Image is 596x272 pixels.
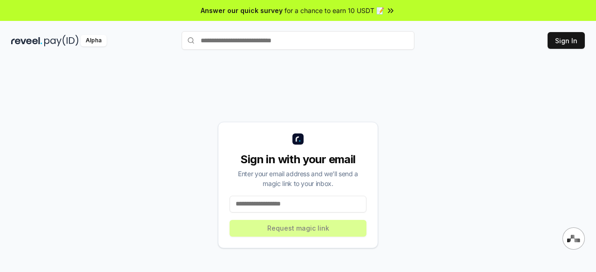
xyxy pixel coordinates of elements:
div: Sign in with your email [230,152,366,167]
img: pay_id [44,35,79,46]
div: Enter your email address and we’ll send a magic link to your inbox. [230,169,366,188]
span: Answer our quick survey [201,6,283,15]
button: Sign In [548,32,585,49]
span: for a chance to earn 10 USDT 📝 [284,6,384,15]
img: reveel_dark [11,35,42,46]
div: Alpha [81,35,107,46]
img: logo_small [292,133,304,145]
img: svg+xml,%3Csvg%20xmlns%3D%22http%3A%2F%2Fwww.w3.org%2F2000%2Fsvg%22%20width%3D%2228%22%20height%3... [567,235,580,242]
